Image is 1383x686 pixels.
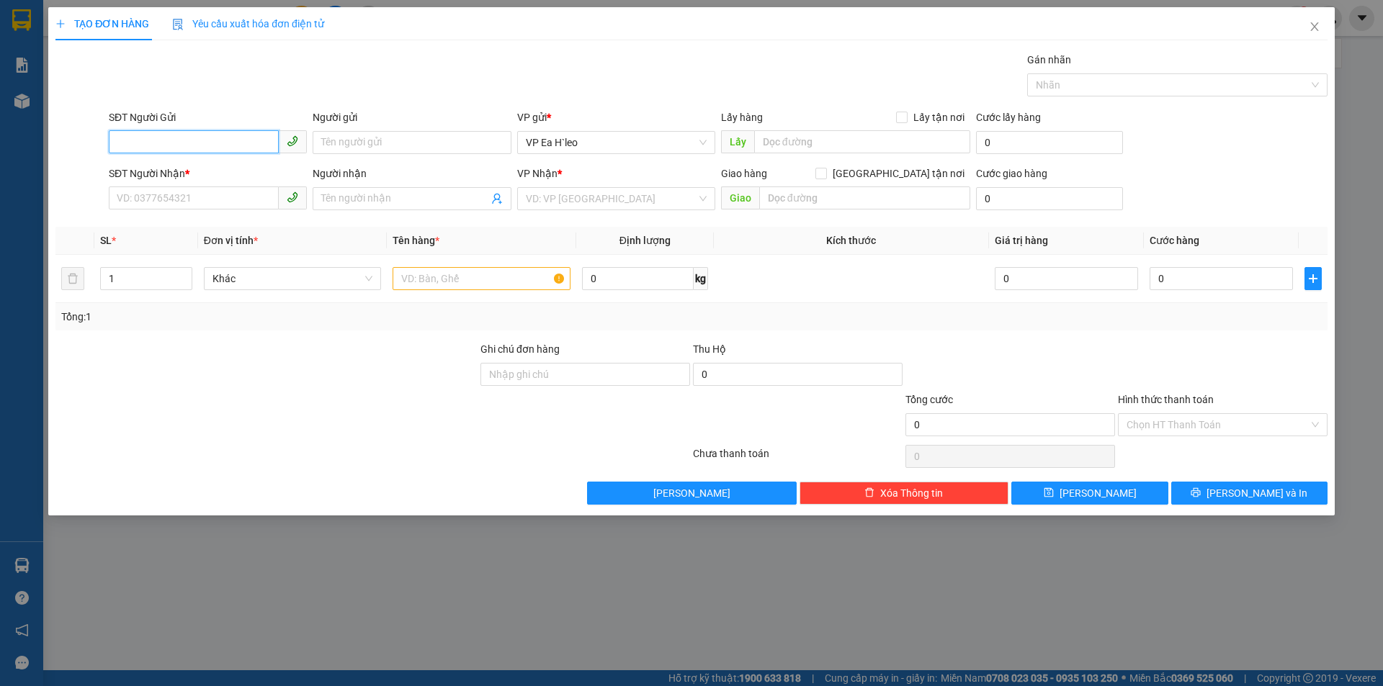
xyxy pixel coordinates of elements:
span: [PERSON_NAME] [653,485,730,501]
input: VD: Bàn, Ghế [393,267,570,290]
span: Lấy tận nơi [908,109,970,125]
span: Giao hàng [721,168,767,179]
span: Khác [212,268,373,289]
label: Hình thức thanh toán [1118,394,1214,405]
span: Kích thước [826,235,876,246]
span: Giao [721,186,759,209]
span: printer [1191,487,1201,499]
span: kg [694,267,708,290]
input: Ghi chú đơn hàng [480,363,690,386]
button: Close [1294,7,1335,48]
span: VP Ea H`leo [526,132,707,153]
span: SL [100,235,112,246]
div: SĐT Người Nhận [109,166,307,181]
label: Ghi chú đơn hàng [480,343,560,355]
span: Tổng cước [905,394,953,405]
span: Tên hàng [393,235,439,246]
button: plus [1304,267,1322,290]
span: Giá trị hàng [995,235,1048,246]
input: Cước giao hàng [976,187,1123,210]
span: [PERSON_NAME] và In [1207,485,1307,501]
span: Thu Hộ [693,343,726,355]
button: printer[PERSON_NAME] và In [1171,482,1328,505]
span: save [1044,487,1054,499]
span: plus [1305,273,1321,284]
button: deleteXóa Thông tin [800,482,1009,505]
input: Dọc đường [759,186,970,209]
span: phone [287,135,298,147]
span: Xóa Thông tin [880,485,943,501]
div: Người nhận [313,166,511,181]
img: icon [172,19,184,30]
label: Cước lấy hàng [976,112,1041,123]
label: Cước giao hàng [976,168,1047,179]
span: Lấy [721,130,754,153]
div: Người gửi [313,109,511,125]
button: save[PERSON_NAME] [1011,482,1168,505]
span: plus [55,19,66,29]
input: 0 [995,267,1138,290]
span: Cước hàng [1150,235,1199,246]
span: user-add [491,193,503,204]
label: Gán nhãn [1027,54,1071,66]
input: Dọc đường [754,130,970,153]
button: [PERSON_NAME] [587,482,797,505]
span: [PERSON_NAME] [1060,485,1137,501]
span: close [1309,21,1320,32]
span: delete [864,487,874,499]
input: Cước lấy hàng [976,131,1123,154]
span: Lấy hàng [721,112,763,123]
div: Tổng: 1 [61,309,534,325]
span: Đơn vị tính [204,235,258,246]
div: VP gửi [517,109,715,125]
span: TẠO ĐƠN HÀNG [55,18,149,30]
button: delete [61,267,84,290]
span: Yêu cầu xuất hóa đơn điện tử [172,18,324,30]
span: [GEOGRAPHIC_DATA] tận nơi [827,166,970,181]
span: Định lượng [619,235,671,246]
div: SĐT Người Gửi [109,109,307,125]
div: Chưa thanh toán [691,446,904,471]
span: phone [287,191,298,203]
span: VP Nhận [517,168,558,179]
